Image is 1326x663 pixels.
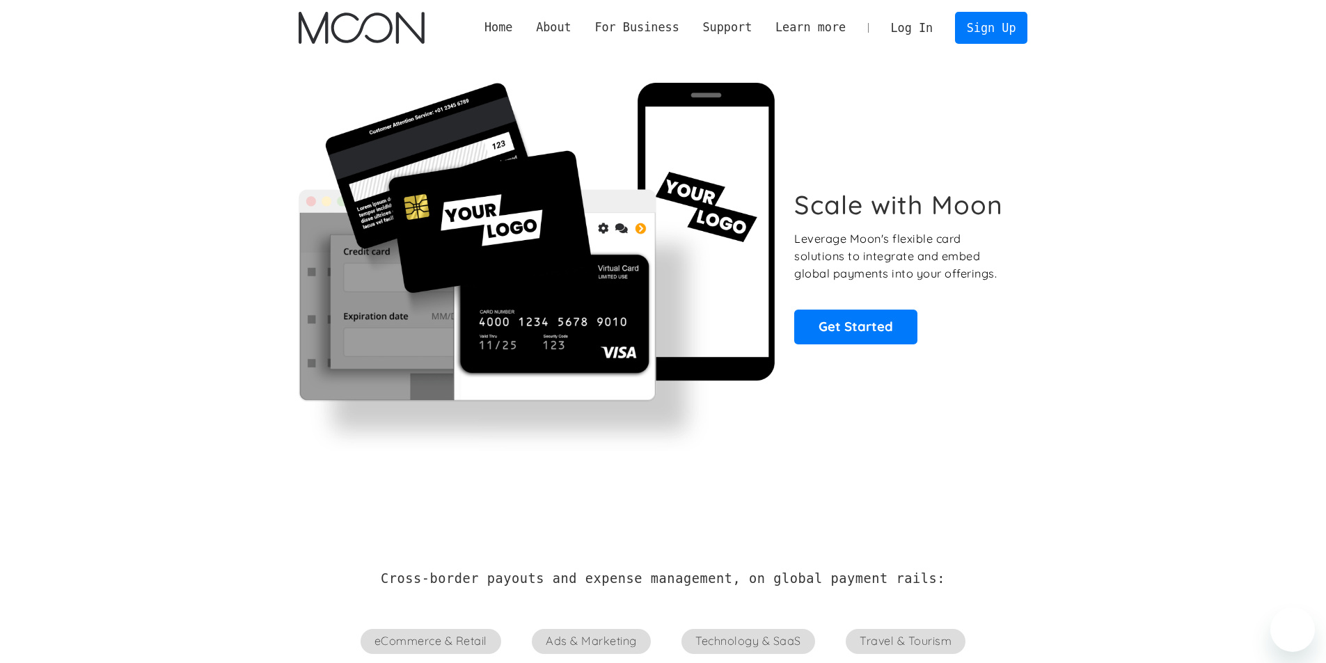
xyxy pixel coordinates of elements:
div: Learn more [775,19,846,36]
div: Support [702,19,752,36]
span: Travel & Tourism [846,629,965,654]
span: eCommerce & Retail [361,629,501,654]
a: home [299,12,425,44]
h1: Scale with Moon [794,189,1003,221]
span: Technology & SaaS [681,629,814,654]
a: Home [473,19,524,36]
div: For Business [583,19,691,36]
span: Ads & Marketing [532,629,650,654]
a: Log In [879,13,945,43]
div: Learn more [764,19,858,36]
div: About [536,19,571,36]
iframe: Button to launch messaging window [1270,607,1315,652]
p: Leverage Moon's flexible card solutions to integrate and embed global payments into your offerings. [794,230,1012,282]
div: Support [691,19,764,36]
a: Sign Up [955,12,1027,43]
h2: Cross-border payouts and expense management, on global payment rails: [381,571,945,586]
div: About [524,19,583,36]
div: For Business [594,19,679,36]
img: Moon Logo [299,12,425,44]
a: Get Started [794,310,917,344]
